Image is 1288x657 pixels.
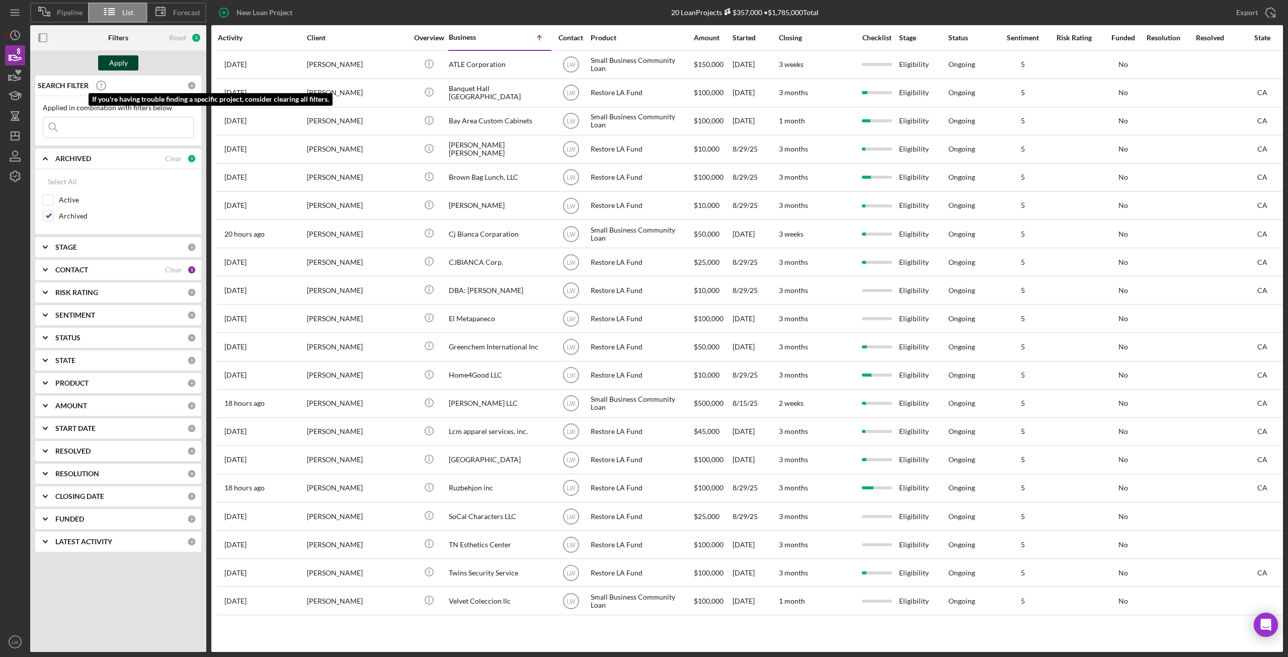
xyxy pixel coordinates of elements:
[694,512,719,521] span: $25,000
[1147,34,1195,42] div: Resolution
[948,117,975,125] div: Ongoing
[948,484,975,492] div: Ongoing
[187,515,196,524] div: 0
[591,249,691,275] div: Restore LA Fund
[948,427,975,435] div: Ongoing
[307,305,408,332] div: [PERSON_NAME]
[694,286,719,295] span: $10,000
[187,424,196,433] div: 0
[1100,117,1146,125] div: No
[948,34,997,42] div: Status
[307,447,408,473] div: [PERSON_NAME]
[899,503,947,530] div: Eligibility
[449,503,549,530] div: SoCal Characters LLC
[55,447,91,455] b: RESOLVED
[779,116,805,125] time: 1 month
[591,333,691,360] div: Restore LA Fund
[948,258,975,266] div: Ongoing
[779,427,808,435] time: 3 months
[1242,230,1282,238] div: CA
[899,362,947,389] div: Eligibility
[899,249,947,275] div: Eligibility
[552,34,590,42] div: Contact
[694,540,723,549] span: $100,000
[948,456,975,464] div: Ongoing
[779,173,808,181] time: 3 months
[449,531,549,558] div: TN Esthetics Center
[567,231,576,238] text: LW
[55,538,112,546] b: LATEST ACTIVITY
[1100,258,1146,266] div: No
[591,34,691,42] div: Product
[899,51,947,78] div: Eligibility
[694,483,723,492] span: $100,000
[55,243,77,251] b: STAGE
[1100,484,1146,492] div: No
[43,104,194,112] div: Applied in combination with filters below
[733,447,778,473] div: [DATE]
[307,418,408,445] div: [PERSON_NAME]
[1100,399,1146,407] div: No
[591,418,691,445] div: Restore LA Fund
[449,221,549,247] div: Cj Bianca Corparation
[43,172,82,192] button: Select All
[449,51,549,78] div: ATLE Corporation
[449,305,549,332] div: El Metapaneco
[899,34,947,42] div: Stage
[591,390,691,417] div: Small Business Community Loan
[567,513,576,520] text: LW
[1100,371,1146,379] div: No
[187,492,196,501] div: 0
[57,9,83,17] span: Pipeline
[224,145,247,153] time: 2025-09-09 04:05
[211,3,302,23] button: New Loan Project
[191,33,201,43] div: 2
[733,531,778,558] div: [DATE]
[899,221,947,247] div: Eligibility
[224,371,247,379] time: 2025-09-08 21:14
[733,333,778,360] div: [DATE]
[694,144,719,153] span: $10,000
[187,333,196,342] div: 0
[224,315,247,323] time: 2025-09-03 20:34
[733,80,778,106] div: [DATE]
[1242,34,1282,42] div: State
[59,211,194,221] label: Archived
[899,136,947,163] div: Eligibility
[779,88,808,97] time: 3 months
[449,80,549,106] div: Banquet Hall [GEOGRAPHIC_DATA]
[567,485,576,492] text: LW
[998,399,1048,407] div: 5
[948,371,975,379] div: Ongoing
[307,51,408,78] div: [PERSON_NAME]
[567,457,576,464] text: LW
[779,144,808,153] time: 3 months
[591,531,691,558] div: Restore LA Fund
[1100,201,1146,209] div: No
[591,51,691,78] div: Small Business Community Loan
[307,221,408,247] div: [PERSON_NAME]
[948,399,975,407] div: Ongoing
[733,221,778,247] div: [DATE]
[307,390,408,417] div: [PERSON_NAME]
[187,311,196,320] div: 0
[779,286,808,295] time: 3 months
[779,342,808,351] time: 3 months
[449,249,549,275] div: CJBIANCA Corp.
[998,286,1048,295] div: 5
[1242,371,1282,379] div: CA
[948,173,975,181] div: Ongoing
[694,342,719,351] span: $50,000
[449,192,549,219] div: [PERSON_NAME]
[779,314,808,323] time: 3 months
[591,192,691,219] div: Restore LA Fund
[307,362,408,389] div: [PERSON_NAME]
[59,195,194,205] label: Active
[307,34,408,42] div: Client
[1242,117,1282,125] div: CA
[591,475,691,501] div: Restore LA Fund
[1100,541,1146,549] div: No
[899,80,947,106] div: Eligibility
[567,90,576,97] text: LW
[187,265,196,274] div: 1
